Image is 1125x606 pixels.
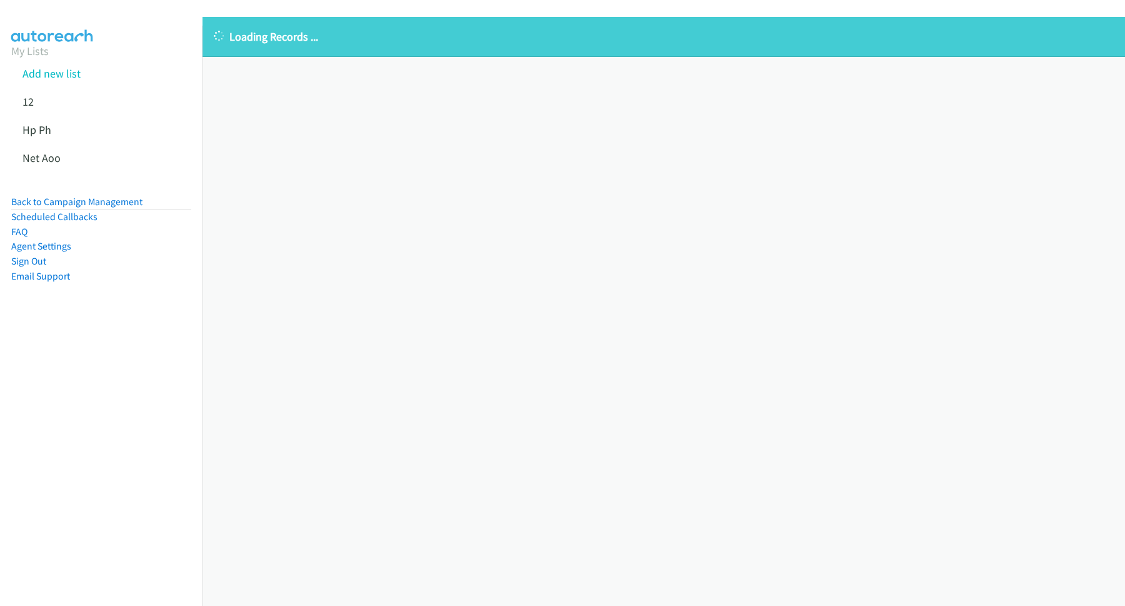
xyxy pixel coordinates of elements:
[11,44,49,58] a: My Lists
[214,28,1114,45] p: Loading Records ...
[11,240,71,252] a: Agent Settings
[22,66,81,81] a: Add new list
[11,226,27,238] a: FAQ
[11,196,142,208] a: Back to Campaign Management
[11,255,46,267] a: Sign Out
[22,94,34,109] a: 12
[22,123,51,137] a: Hp Ph
[22,151,61,165] a: Net Aoo
[11,211,97,223] a: Scheduled Callbacks
[11,270,70,282] a: Email Support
